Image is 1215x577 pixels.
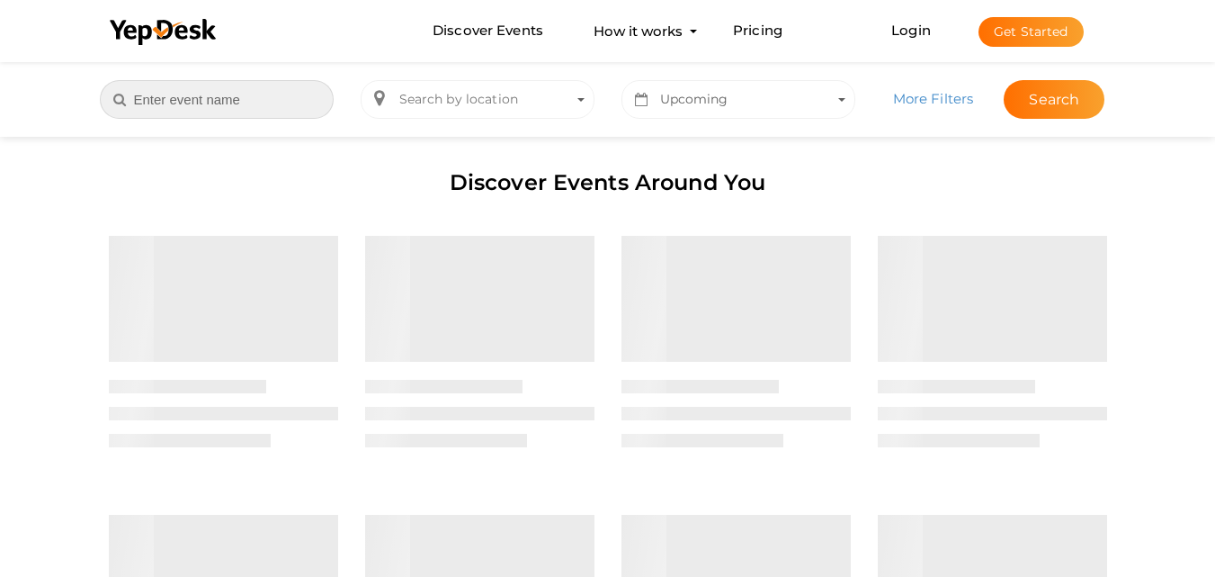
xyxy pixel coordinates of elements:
button: Search [1004,80,1104,119]
a: Login [891,22,931,39]
span: Select box activate [361,80,594,119]
span: More Filters [893,90,974,107]
span: Upcoming [660,91,728,107]
label: Discover Events Around You [450,148,766,218]
input: Enter event name [100,80,334,119]
button: Get Started [978,17,1084,47]
span: Select box activate [621,80,855,119]
button: How it works [588,14,688,48]
a: Pricing [733,14,782,48]
a: Discover Events [433,14,543,48]
span: Search by location [399,91,519,107]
